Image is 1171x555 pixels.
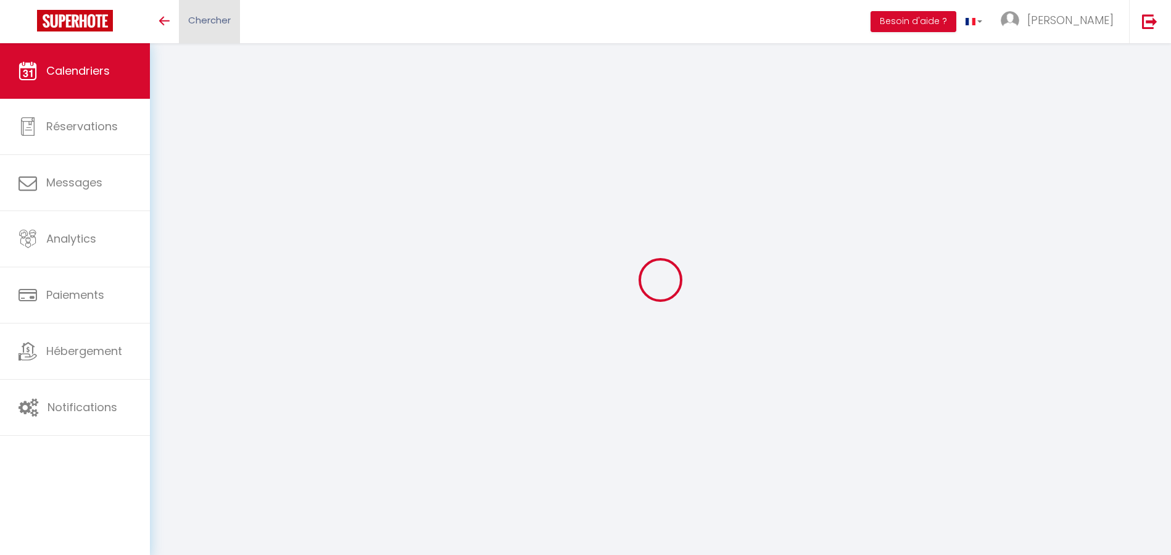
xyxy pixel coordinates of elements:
[48,399,117,415] span: Notifications
[46,63,110,78] span: Calendriers
[46,119,118,134] span: Réservations
[1001,11,1019,30] img: ...
[1027,12,1114,28] span: [PERSON_NAME]
[1142,14,1157,29] img: logout
[46,343,122,359] span: Hébergement
[188,14,231,27] span: Chercher
[37,10,113,31] img: Super Booking
[46,231,96,246] span: Analytics
[871,11,956,32] button: Besoin d'aide ?
[46,175,102,190] span: Messages
[46,287,104,303] span: Paiements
